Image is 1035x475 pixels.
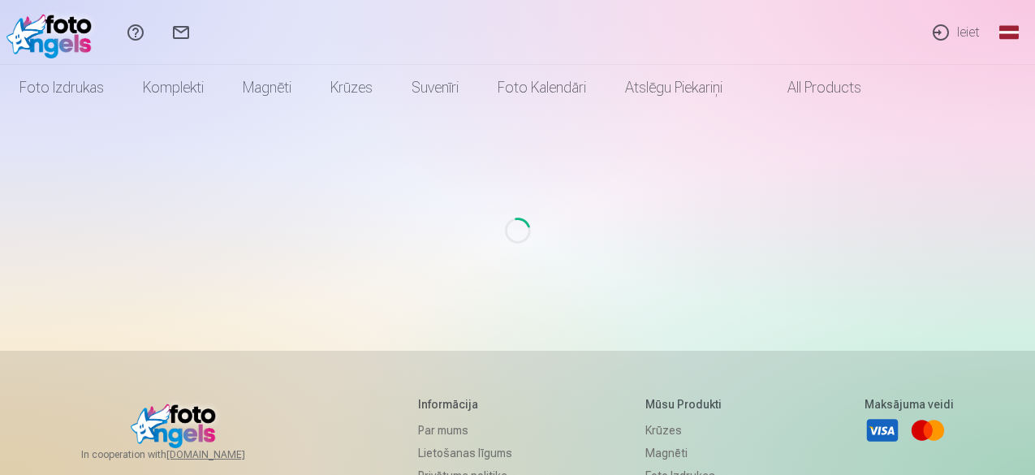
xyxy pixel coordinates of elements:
[418,396,512,412] h5: Informācija
[742,65,881,110] a: All products
[223,65,311,110] a: Magnēti
[645,396,731,412] h5: Mūsu produkti
[6,6,100,58] img: /fa1
[910,412,946,448] a: Mastercard
[606,65,742,110] a: Atslēgu piekariņi
[123,65,223,110] a: Komplekti
[166,448,284,461] a: [DOMAIN_NAME]
[478,65,606,110] a: Foto kalendāri
[418,419,512,442] a: Par mums
[392,65,478,110] a: Suvenīri
[418,442,512,464] a: Lietošanas līgums
[865,412,900,448] a: Visa
[865,396,954,412] h5: Maksājuma veidi
[645,442,731,464] a: Magnēti
[311,65,392,110] a: Krūzes
[645,419,731,442] a: Krūzes
[81,448,284,461] span: In cooperation with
